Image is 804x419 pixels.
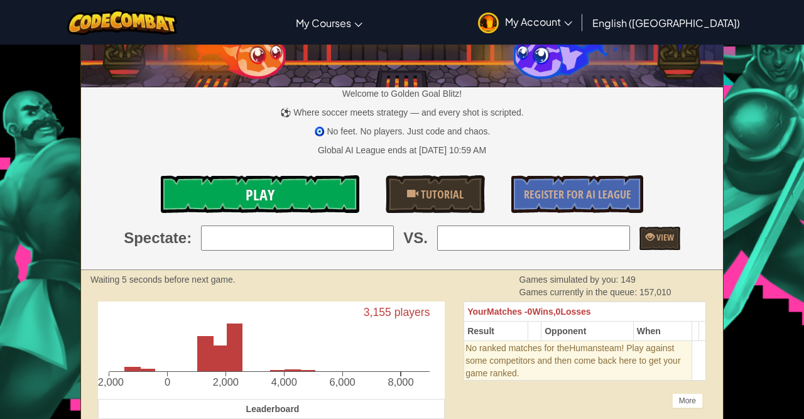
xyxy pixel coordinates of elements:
span: 157,010 [639,287,671,297]
span: Play [246,185,274,205]
span: Games currently in the queue: [519,287,639,297]
div: More [672,393,703,408]
span: VS. [403,227,428,249]
a: Register for AI League [511,175,643,213]
span: No ranked matches for the [465,343,569,353]
text: 6,000 [330,376,356,388]
th: Opponent [541,322,633,341]
span: Wins, [532,307,555,317]
img: CodeCombat logo [67,9,177,35]
div: Global AI League ends at [DATE] 10:59 AM [318,144,486,156]
p: Welcome to Golden Goal Blitz! [81,87,723,100]
p: ⚽ Where soccer meets strategy — and every shot is scripted. [81,106,723,119]
p: 🧿 No feet. No players. Just code and chaos. [81,125,723,138]
span: Matches - [487,307,528,317]
span: Your [467,307,487,317]
span: English ([GEOGRAPHIC_DATA]) [592,16,740,30]
a: Tutorial [386,175,485,213]
span: Tutorial [418,187,464,202]
span: View [655,231,674,243]
th: Result [464,322,528,341]
th: When [633,322,692,341]
img: avatar [478,13,499,33]
span: Losses [560,307,590,317]
text: -2,000 [94,376,124,388]
a: My Account [472,3,579,42]
th: 0 0 [464,302,706,322]
span: 149 [621,275,635,285]
span: My Account [505,15,572,28]
span: Games simulated by you: [519,275,621,285]
text: 8,000 [388,376,414,388]
text: 2,000 [213,376,239,388]
a: My Courses [290,6,369,40]
text: 4,000 [271,376,297,388]
span: Leaderboard [246,404,300,414]
span: team! Play against some competitors and then come back here to get your game ranked. [465,343,680,378]
span: : [187,227,192,249]
text: 0 [165,376,170,388]
span: My Courses [296,16,351,30]
strong: Waiting 5 seconds before next game. [90,275,236,285]
text: 3,155 players [364,307,430,319]
td: Humans [464,341,692,381]
span: Spectate [124,227,187,249]
span: Register for AI League [524,187,631,202]
a: English ([GEOGRAPHIC_DATA]) [586,6,746,40]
